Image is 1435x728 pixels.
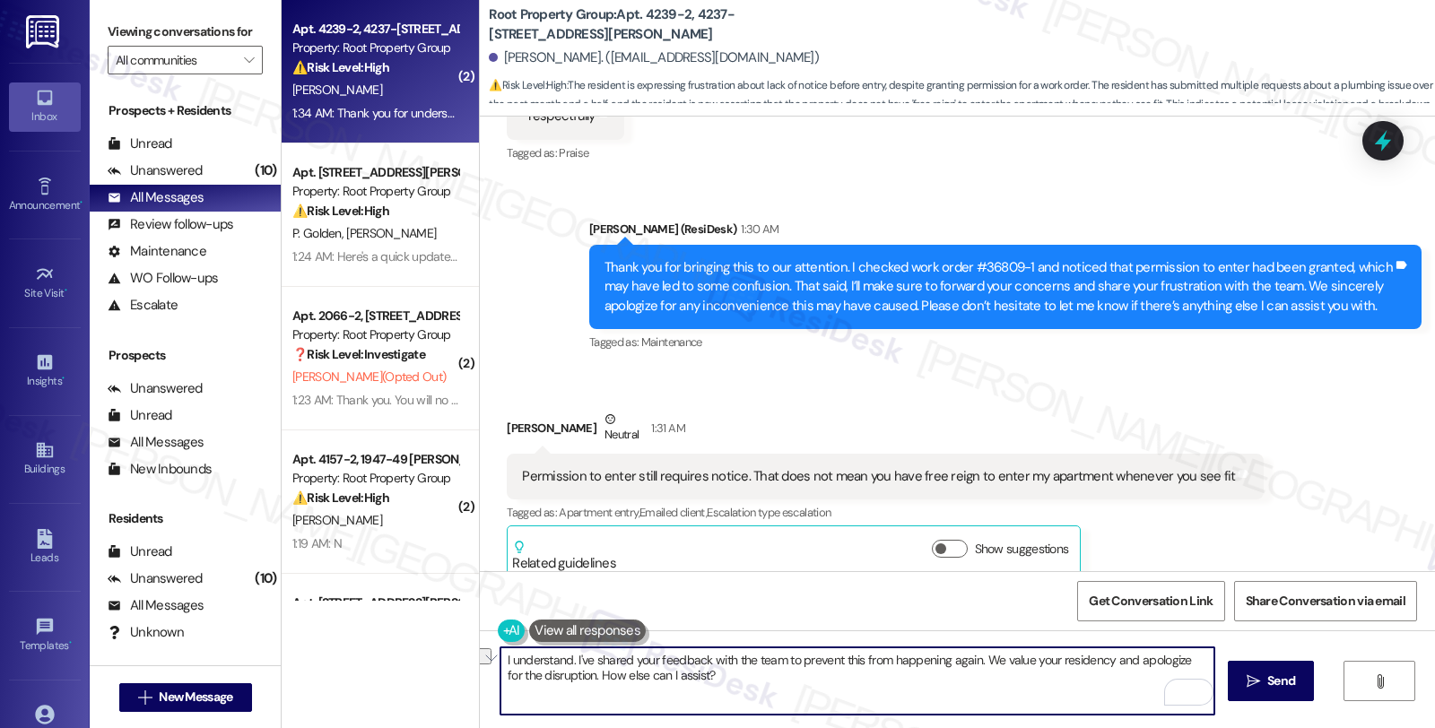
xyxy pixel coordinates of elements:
[736,220,778,238] div: 1:30 AM
[292,59,389,75] strong: ⚠️ Risk Level: High
[65,284,67,297] span: •
[292,450,458,469] div: Apt. 4157-2, 1947-49 [PERSON_NAME]
[292,225,346,241] span: P. Golden
[639,505,707,520] span: Emailed client ,
[292,535,342,551] div: 1:19 AM: N
[108,188,204,207] div: All Messages
[292,490,389,506] strong: ⚠️ Risk Level: High
[108,18,263,46] label: Viewing conversations for
[559,145,588,160] span: Praise
[604,258,1393,316] div: Thank you for bringing this to our attention. I checked work order #36809-1 and noticed that perm...
[1267,672,1295,690] span: Send
[108,296,178,315] div: Escalate
[292,163,458,182] div: Apt. [STREET_ADDRESS][PERSON_NAME]
[108,542,172,561] div: Unread
[522,107,595,126] div: *respectfully
[292,307,458,325] div: Apt. 2066-2, [STREET_ADDRESS][PERSON_NAME]
[1246,592,1405,611] span: Share Conversation via email
[69,637,72,649] span: •
[1373,674,1387,689] i: 
[292,346,425,362] strong: ❓ Risk Level: Investigate
[108,596,204,615] div: All Messages
[589,329,1422,355] div: Tagged as:
[108,569,203,588] div: Unanswered
[292,105,780,121] div: 1:34 AM: Thank you for understanding. No worries on your part personally and have a nice day
[641,334,702,350] span: Maintenance
[292,392,1138,408] div: 1:23 AM: Thank you. You will no longer receive texts from this thread. Please reply with 'UNSTOP'...
[244,53,254,67] i: 
[119,683,252,712] button: New Message
[507,410,1264,454] div: [PERSON_NAME]
[601,410,642,447] div: Neutral
[116,46,234,74] input: All communities
[292,20,458,39] div: Apt. 4239-2, 4237-[STREET_ADDRESS][PERSON_NAME]
[1228,661,1315,701] button: Send
[292,469,458,488] div: Property: Root Property Group
[9,524,81,572] a: Leads
[9,259,81,308] a: Site Visit •
[159,688,232,706] span: New Message
[589,220,1422,245] div: [PERSON_NAME] (ResiDesk)
[292,368,446,385] span: [PERSON_NAME] (Opted Out)
[292,182,458,201] div: Property: Root Property Group
[489,76,1435,134] span: : The resident is expressing frustration about lack of notice before entry, despite granting perm...
[108,242,206,261] div: Maintenance
[647,419,684,438] div: 1:31 AM
[108,379,203,398] div: Unanswered
[1089,592,1213,611] span: Get Conversation Link
[975,540,1069,559] label: Show suggestions
[90,509,281,528] div: Residents
[500,647,1214,715] textarea: To enrich screen reader interactions, please activate Accessibility in Grammarly extension settings
[62,372,65,385] span: •
[292,325,458,344] div: Property: Root Property Group
[108,406,172,425] div: Unread
[108,269,218,288] div: WO Follow-ups
[9,611,81,660] a: Templates •
[9,347,81,395] a: Insights •
[292,512,382,528] span: [PERSON_NAME]
[292,82,382,98] span: [PERSON_NAME]
[489,78,566,92] strong: ⚠️ Risk Level: High
[108,433,204,452] div: All Messages
[108,215,233,234] div: Review follow-ups
[512,540,616,573] div: Related guidelines
[26,15,63,48] img: ResiDesk Logo
[9,435,81,483] a: Buildings
[707,505,831,520] span: Escalation type escalation
[250,565,281,593] div: (10)
[292,203,389,219] strong: ⚠️ Risk Level: High
[1247,674,1260,689] i: 
[1234,581,1417,621] button: Share Conversation via email
[108,161,203,180] div: Unanswered
[559,505,639,520] span: Apartment entry ,
[108,623,184,642] div: Unknown
[507,140,623,166] div: Tagged as:
[522,467,1235,486] div: Permission to enter still requires notice. That does not mean you have free reign to enter my apa...
[292,39,458,57] div: Property: Root Property Group
[90,346,281,365] div: Prospects
[347,225,437,241] span: [PERSON_NAME]
[9,82,81,131] a: Inbox
[80,196,83,209] span: •
[108,460,212,479] div: New Inbounds
[507,499,1264,525] div: Tagged as:
[250,157,281,185] div: (10)
[108,134,172,153] div: Unread
[292,594,458,612] div: Apt. [STREET_ADDRESS][PERSON_NAME]
[138,690,152,705] i: 
[489,5,848,44] b: Root Property Group: Apt. 4239-2, 4237-[STREET_ADDRESS][PERSON_NAME]
[489,48,819,67] div: [PERSON_NAME]. ([EMAIL_ADDRESS][DOMAIN_NAME])
[90,101,281,120] div: Prospects + Residents
[1077,581,1224,621] button: Get Conversation Link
